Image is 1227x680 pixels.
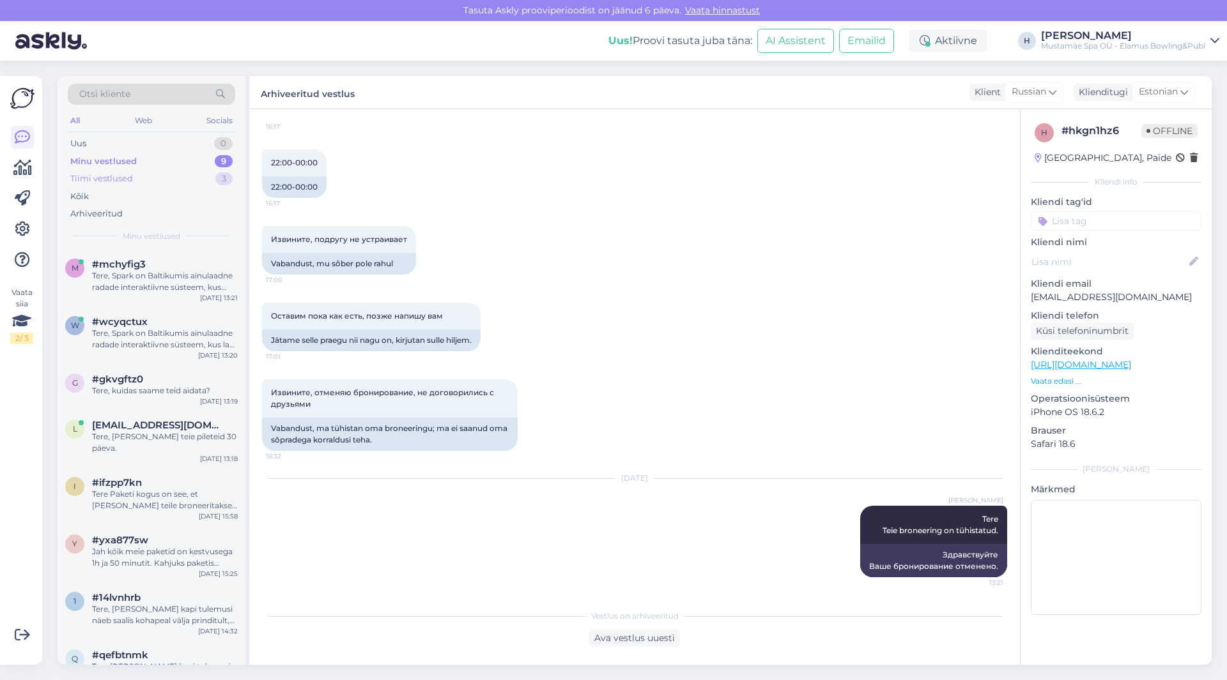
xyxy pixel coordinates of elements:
a: [PERSON_NAME]Mustamäe Spa OÜ - Elamus Bowling&Pubi [1041,31,1219,51]
p: Kliendi nimi [1031,236,1201,249]
input: Lisa tag [1031,211,1201,230]
div: [DATE] 13:18 [200,454,238,464]
div: Здравствуйте Ваше бронирование отменено. [860,544,1007,577]
span: #14lvnhrb [92,592,141,603]
span: q [72,654,78,663]
p: Safari 18.6 [1031,437,1201,451]
div: Jah kõik meie paketid on kestvusega 1h ja 50 minutit. Kahjuks paketis olevaid vaaditooteid teiste... [92,546,238,569]
button: AI Assistent [757,29,834,53]
img: Askly Logo [10,86,35,110]
div: 22:00-00:00 [262,176,327,198]
div: [DATE] [262,472,1007,484]
div: [DATE] 14:32 [198,626,238,636]
div: [GEOGRAPHIC_DATA], Paide [1035,151,1171,165]
div: Arhiveeritud [70,208,123,220]
div: Uus [70,137,86,150]
span: Otsi kliente [79,87,130,101]
div: Jätame selle praegu nii nagu on, kirjutan sulle hiljem. [262,329,481,351]
div: Tere Paketi kogus on see, et [PERSON_NAME] teile broneeritakse. Kui on koguseks 1 siis broneerita... [92,488,238,511]
div: # hkgn1hz6 [1061,123,1141,139]
b: Uus! [608,34,633,47]
span: [PERSON_NAME] [948,495,1003,505]
span: 13:21 [955,578,1003,587]
div: Tere, Spark on Baltikumis ainulaadne radade interaktiivne süsteem, kus olevad projektid jälgivad ... [92,270,238,293]
p: iPhone OS 18.6.2 [1031,405,1201,419]
div: Vaata siia [10,287,33,344]
div: Ava vestlus uuesti [589,630,680,647]
span: w [71,321,79,330]
div: [PERSON_NAME] [1041,31,1205,41]
span: Извините, подругу не устраивает [271,234,407,244]
p: Vaata edasi ... [1031,375,1201,387]
div: [DATE] 15:58 [199,511,238,521]
p: Klienditeekond [1031,345,1201,358]
span: 18:32 [266,451,314,461]
span: Оставим пока как есть, позже напишу вам [271,311,443,321]
span: #mchyfig3 [92,259,146,270]
div: [DATE] 13:21 [200,293,238,303]
div: [PERSON_NAME] [1031,464,1201,475]
div: 2 / 3 [10,333,33,344]
p: Operatsioonisüsteem [1031,392,1201,405]
span: m [72,263,79,273]
span: 22:00-00:00 [271,158,318,167]
span: Russian [1012,85,1046,99]
p: Kliendi email [1031,277,1201,291]
div: Vabandust, mu sõber pole rahul [262,253,416,275]
div: Web [132,112,155,129]
p: Kliendi tag'id [1031,195,1201,209]
span: l [73,424,77,434]
span: #ifzpp7kn [92,477,142,488]
span: 16:17 [266,199,314,208]
div: 3 [215,172,233,185]
div: [DATE] 13:20 [198,351,238,360]
div: Klient [969,86,1001,99]
div: Tere, [PERSON_NAME] teie pileteid 30 päeva. [92,431,238,454]
p: Brauser [1031,424,1201,437]
span: Offline [1141,124,1198,138]
p: Kliendi telefon [1031,309,1201,322]
div: Tere, [PERSON_NAME] kapi tulemusi näeb saalis kohapeal välja prinditult, kodulehele tulevad tulem... [92,603,238,626]
div: 0 [214,137,233,150]
span: 17:01 [266,352,314,361]
span: 1 [73,596,76,606]
div: Klienditugi [1074,86,1128,99]
span: liisa.seimar@mail.ee [92,419,225,431]
button: Emailid [839,29,894,53]
span: Извините, отменяю бронирование, не договорились с друзьями [271,388,496,409]
span: #gkvgftz0 [92,374,143,385]
label: Arhiveeritud vestlus [261,84,355,101]
span: Estonian [1139,85,1178,99]
div: Mustamäe Spa OÜ - Elamus Bowling&Pubi [1041,41,1205,51]
span: 16:17 [266,122,314,132]
div: Tere, kuidas saame teid aidata? [92,385,238,397]
span: #qefbtnmk [92,649,148,661]
span: Vestlus on arhiveeritud [591,610,679,622]
div: Vabandust, ma tühistan oma broneeringu; ma ei saanud oma sõpradega korraldusi teha. [262,418,518,451]
div: Küsi telefoninumbrit [1031,322,1134,340]
div: Kliendi info [1031,176,1201,188]
div: Tiimi vestlused [70,172,133,185]
a: [URL][DOMAIN_NAME] [1031,359,1131,370]
div: All [68,112,82,129]
a: Vaata hinnastust [681,4,764,16]
div: Aktiivne [909,29,987,52]
div: H [1018,32,1036,50]
div: 9 [215,155,233,168]
span: g [72,378,78,388]
div: Minu vestlused [70,155,137,168]
div: Socials [204,112,235,129]
span: 17:00 [266,275,314,285]
input: Lisa nimi [1031,255,1187,269]
p: Märkmed [1031,483,1201,496]
div: Proovi tasuta juba täna: [608,33,752,49]
div: Tere, Spark on Baltikumis ainulaadne radade interaktiivne süsteem, kus laes olevad projektorid jä... [92,328,238,351]
span: #wcyqctux [92,316,148,328]
div: [DATE] 15:25 [199,569,238,578]
span: Minu vestlused [123,230,180,242]
div: Kõik [70,190,89,203]
span: y [72,539,77,548]
div: [DATE] 13:19 [200,397,238,406]
span: i [73,481,76,491]
p: [EMAIL_ADDRESS][DOMAIN_NAME] [1031,291,1201,304]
